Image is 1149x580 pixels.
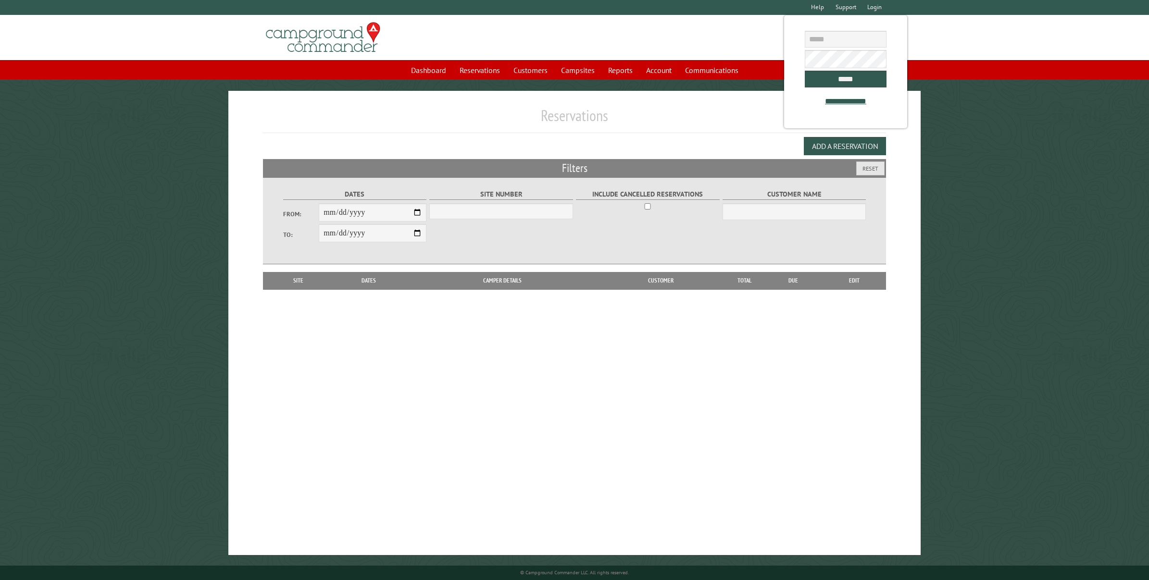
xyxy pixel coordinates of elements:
h2: Filters [263,159,887,177]
label: Site Number [429,189,573,200]
small: © Campground Commander LLC. All rights reserved. [520,569,629,576]
button: Reset [856,161,885,175]
th: Total [725,272,764,289]
a: Reservations [454,61,506,79]
h1: Reservations [263,106,887,133]
button: Add a Reservation [804,137,886,155]
th: Camper Details [409,272,596,289]
th: Dates [329,272,409,289]
label: From: [283,210,319,219]
label: To: [283,230,319,239]
a: Campsites [555,61,600,79]
a: Dashboard [405,61,452,79]
th: Customer [596,272,725,289]
label: Include Cancelled Reservations [576,189,719,200]
th: Edit [823,272,887,289]
label: Customer Name [723,189,866,200]
img: Campground Commander [263,19,383,56]
th: Site [268,272,329,289]
label: Dates [283,189,426,200]
a: Communications [679,61,744,79]
a: Customers [508,61,553,79]
a: Account [640,61,677,79]
th: Due [764,272,823,289]
a: Reports [602,61,638,79]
